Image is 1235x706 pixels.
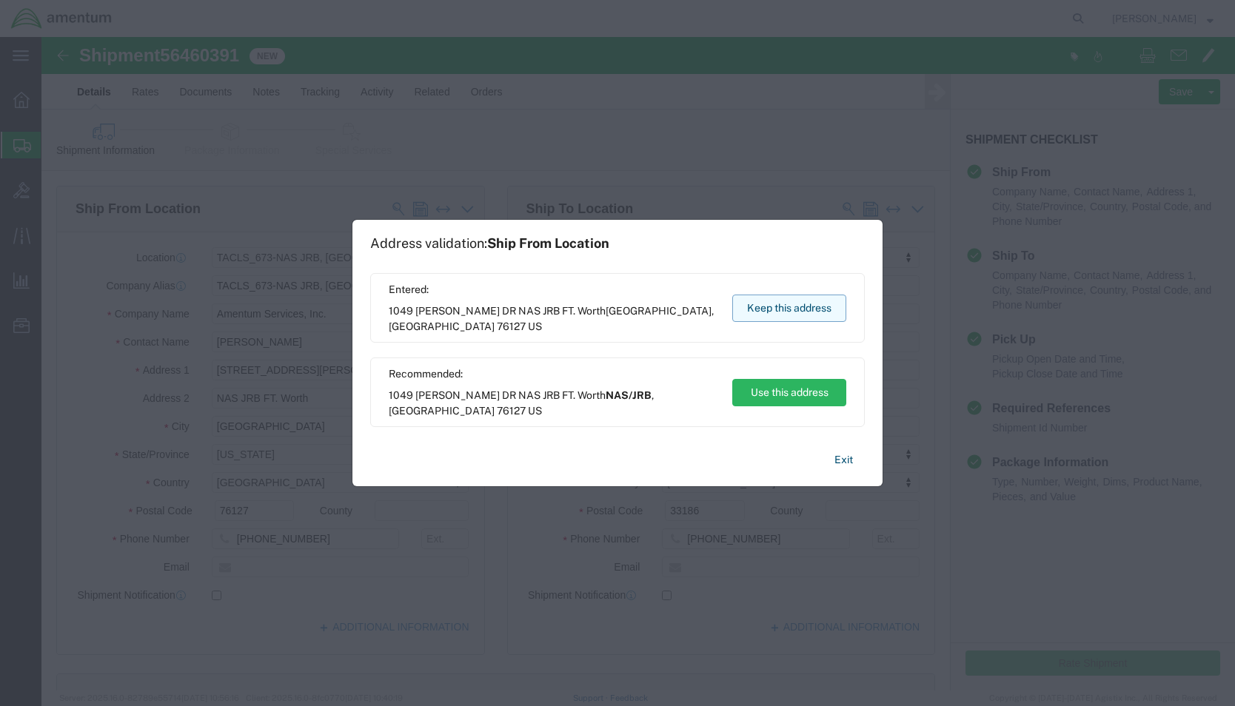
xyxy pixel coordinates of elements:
span: US [528,320,542,332]
span: 76127 [497,320,526,332]
h1: Address validation: [370,235,609,252]
span: US [528,405,542,417]
button: Use this address [732,379,846,406]
span: 1049 [PERSON_NAME] DR NAS JRB FT. Worth , [389,388,718,419]
span: NAS/JRB [606,389,652,401]
button: Keep this address [732,295,846,322]
span: Ship From Location [487,235,609,251]
span: [GEOGRAPHIC_DATA] [389,405,495,417]
span: Entered: [389,282,718,297]
span: Recommended: [389,366,718,382]
span: 1049 [PERSON_NAME] DR NAS JRB FT. Worth , [389,303,718,334]
span: [GEOGRAPHIC_DATA] [389,320,495,332]
span: [GEOGRAPHIC_DATA] [606,305,712,317]
button: Exit [823,447,865,473]
span: 76127 [497,405,526,417]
